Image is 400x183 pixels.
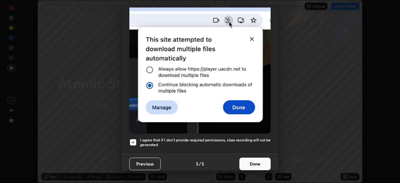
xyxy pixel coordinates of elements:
button: Previous [129,158,161,170]
button: Done [239,158,271,170]
h4: 5 [196,160,198,167]
h4: / [199,160,201,167]
h4: 5 [202,160,204,167]
h5: I agree that if I don't provide required permissions, class recording will not be generated [140,138,271,147]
